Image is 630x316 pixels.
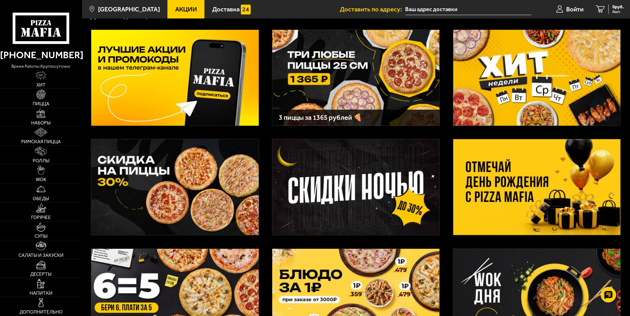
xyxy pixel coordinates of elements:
[272,30,440,126] a: 3 пиццы за 1365 рублей 🍕
[19,310,63,314] span: Дополнительно
[35,234,47,239] span: Супы
[19,253,64,258] span: Салаты и закуски
[566,6,583,12] span: Войти
[340,6,405,12] span: Доставить по адресу:
[241,5,251,14] img: 15daf4d41897b9f0e9f617042186c801.svg
[33,102,49,106] span: Пицца
[36,83,46,87] span: Хит
[30,291,52,296] span: Напитки
[91,12,135,20] a: Доставка еды-
[33,196,49,201] span: Обеды
[31,215,51,220] span: Горячее
[612,10,624,14] span: 0 шт.
[33,159,49,163] span: Роллы
[175,6,197,12] span: Акции
[612,5,624,9] span: 0 руб.
[279,114,433,121] h3: 3 пиццы за 1365 рублей 🍕
[31,121,51,125] span: Наборы
[30,272,51,277] span: Десерты
[21,140,61,144] span: Римская пицца
[98,6,160,12] span: [GEOGRAPHIC_DATA]
[405,4,531,15] input: Ваш адрес доставки
[36,177,46,182] span: WOK
[212,6,240,12] span: Доставка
